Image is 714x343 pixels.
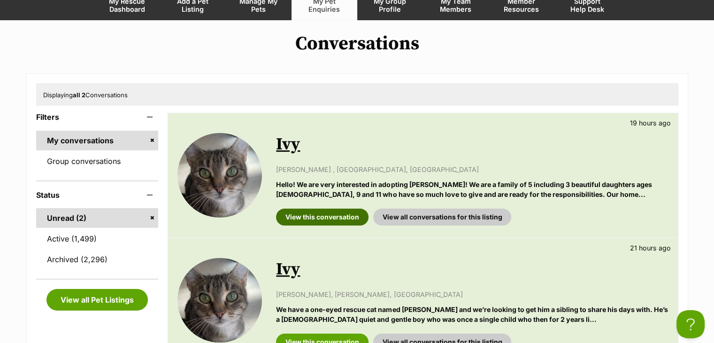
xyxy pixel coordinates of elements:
p: [PERSON_NAME], [PERSON_NAME], [GEOGRAPHIC_DATA] [276,289,668,299]
a: Archived (2,296) [36,249,159,269]
a: Unread (2) [36,208,159,228]
img: Ivy [177,258,262,343]
a: Group conversations [36,151,159,171]
p: Hello! We are very interested in adopting [PERSON_NAME]! We are a family of 5 including 3 beautif... [276,179,668,200]
a: View all Pet Listings [46,289,148,311]
a: Ivy [276,259,300,280]
p: 21 hours ago [630,243,671,253]
img: Ivy [177,133,262,218]
p: We have a one-eyed rescue cat named [PERSON_NAME] and we’re looking to get him a sibling to share... [276,304,668,325]
header: Status [36,191,159,199]
p: 19 hours ago [630,118,671,128]
span: Displaying Conversations [43,91,128,99]
a: View this conversation [276,209,369,226]
iframe: Help Scout Beacon - Open [676,310,705,338]
header: Filters [36,113,159,121]
a: View all conversations for this listing [373,209,511,226]
a: Active (1,499) [36,229,159,249]
a: My conversations [36,131,159,150]
strong: all 2 [73,91,85,99]
a: Ivy [276,134,300,155]
p: [PERSON_NAME] , [GEOGRAPHIC_DATA], [GEOGRAPHIC_DATA] [276,164,668,174]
